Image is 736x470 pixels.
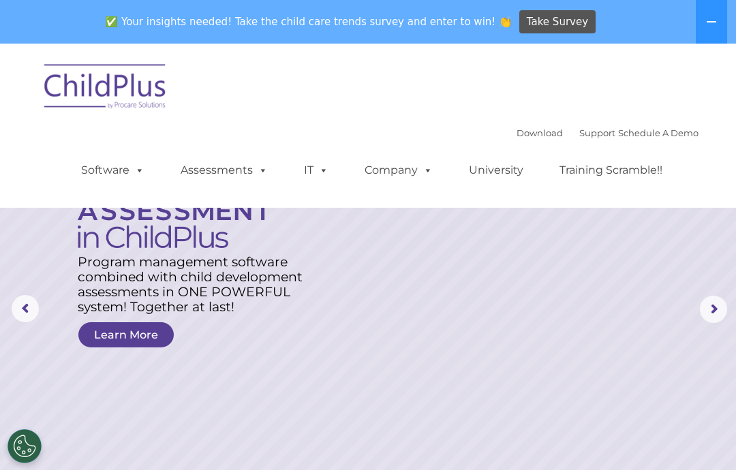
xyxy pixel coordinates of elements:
[546,157,676,184] a: Training Scramble!!
[527,10,588,34] span: Take Survey
[517,127,563,138] a: Download
[167,157,281,184] a: Assessments
[78,322,174,347] a: Learn More
[618,127,699,138] a: Schedule A Demo
[290,157,342,184] a: IT
[455,157,537,184] a: University
[100,9,517,35] span: ✅ Your insights needed! Take the child care trends survey and enter to win! 👏
[579,127,615,138] a: Support
[519,10,596,34] a: Take Survey
[67,157,158,184] a: Software
[351,157,446,184] a: Company
[7,429,42,463] button: Cookies Settings
[37,54,174,123] img: ChildPlus by Procare Solutions
[517,127,699,138] font: |
[78,255,313,315] rs-layer: Program management software combined with child development assessments in ONE POWERFUL system! T...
